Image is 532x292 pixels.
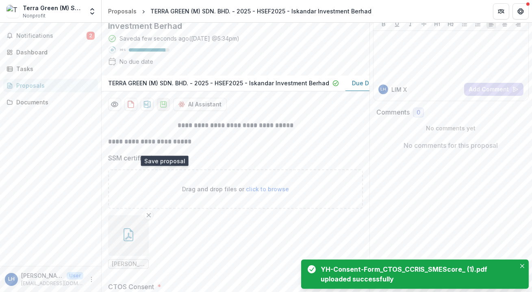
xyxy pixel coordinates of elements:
[16,65,91,73] div: Tasks
[517,261,527,271] button: Close
[380,87,386,91] div: LIM XIN HUI
[246,186,289,193] span: click to browse
[87,275,96,284] button: More
[376,108,410,116] h2: Comments
[23,12,46,19] span: Nonprofit
[108,282,154,292] p: CTOS Consent
[105,5,375,17] nav: breadcrumb
[500,19,510,29] button: Align Center
[112,261,145,268] span: [PERSON_NAME] SSM.pdf
[23,4,83,12] div: Terra Green (M) Sdn. Bhd.
[298,256,532,292] div: Notifications-bottom-right
[376,124,525,132] p: No comments yet
[16,48,91,56] div: Dashboard
[391,85,407,94] p: LIM X
[3,29,98,42] button: Notifications2
[16,81,91,90] div: Proposals
[21,271,63,280] p: [PERSON_NAME]
[21,280,83,287] p: [EMAIL_ADDRESS][DOMAIN_NAME]
[379,19,389,29] button: Bold
[173,98,227,111] button: AI Assistant
[417,109,420,116] span: 0
[16,32,87,39] span: Notifications
[404,141,498,150] p: No comments for this proposal
[108,79,329,87] p: TERRA GREEN (M) SDN. BHD. - 2025 - HSEF2025 - Iskandar Investment Berhad
[7,5,20,18] img: Terra Green (M) Sdn. Bhd.
[464,83,523,96] button: Add Comment
[119,34,239,43] div: Saved a few seconds ago ( [DATE] @ 5:34pm )
[3,62,98,76] a: Tasks
[419,19,429,29] button: Strike
[157,98,170,111] button: download-proposal
[105,5,140,17] a: Proposals
[460,19,469,29] button: Bullet List
[3,45,98,59] a: Dashboard
[108,7,137,15] div: Proposals
[141,98,154,111] button: download-proposal
[3,95,98,109] a: Documents
[124,98,137,111] button: download-proposal
[3,79,98,92] a: Proposals
[406,19,415,29] button: Italicize
[321,264,512,284] div: YH-Consent-Form_CTOS_CCRIS_SMEScore_ (1).pdf uploaded successfully
[432,19,442,29] button: Heading 1
[108,153,160,163] p: SSM certification
[473,19,483,29] button: Ordered List
[486,19,496,29] button: Align Left
[352,79,392,87] p: Due Diligence
[108,215,149,269] div: Remove File[PERSON_NAME] SSM.pdf
[446,19,456,29] button: Heading 2
[493,3,509,19] button: Partners
[119,47,126,53] p: 90 %
[512,3,529,19] button: Get Help
[87,32,95,40] span: 2
[8,277,15,282] div: LIM XIN HUI
[67,272,83,279] p: User
[392,19,402,29] button: Underline
[144,210,154,220] button: Remove File
[119,57,153,66] div: No due date
[108,98,121,111] button: Preview bb09a1fb-a28f-4d30-bca1-4b50edcac77d-1.pdf
[513,19,523,29] button: Align Right
[150,7,371,15] div: TERRA GREEN (M) SDN. BHD. - 2025 - HSEF2025 - Iskandar Investment Berhad
[87,3,98,19] button: Open entity switcher
[182,185,289,193] p: Drag and drop files or
[16,98,91,106] div: Documents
